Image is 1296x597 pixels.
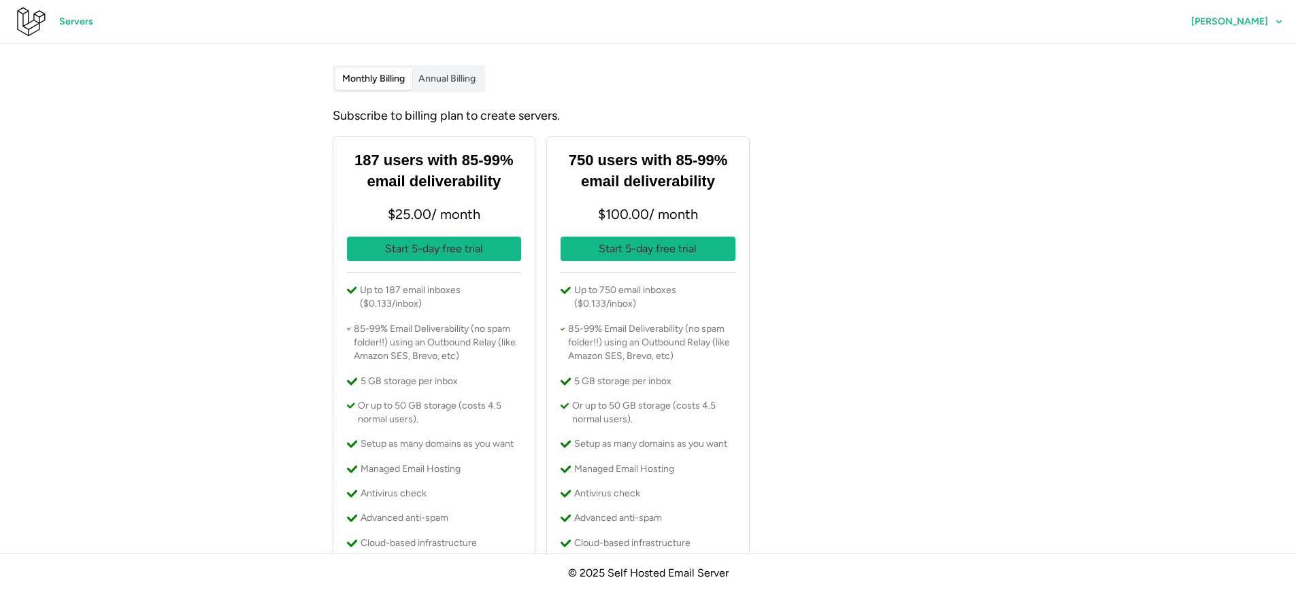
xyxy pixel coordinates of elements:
[360,284,521,311] p: Up to 187 email inboxes ($0.133/inbox)
[574,487,640,500] p: Antivirus check
[574,284,735,311] p: Up to 750 email inboxes ($0.133/inbox)
[561,203,735,226] p: $ 100.00 / month
[347,150,522,192] h3: 187 users with 85-99% email deliverability
[561,150,735,192] h3: 750 users with 85-99% email deliverability
[572,399,735,427] p: Or up to 50 GB storage (costs 4.5 normal users).
[333,106,964,126] div: Subscribe to billing plan to create servers.
[354,322,521,364] p: 85-99% Email Deliverability (no spam folder!!) using an Outbound Relay (like Amazon SES, Brevo, etc)
[599,241,697,258] p: Start 5-day free trial
[361,462,461,476] p: Managed Email Hosting
[347,203,522,226] p: $ 25.00 / month
[347,237,522,261] button: Start 5-day free trial
[574,437,727,451] p: Setup as many domains as you want
[361,487,427,500] p: Antivirus check
[1178,10,1296,34] button: [PERSON_NAME]
[361,536,477,550] p: Cloud-based infrastructure
[574,536,691,550] p: Cloud-based infrastructure
[342,73,405,84] span: Monthly Billing
[385,241,483,258] p: Start 5-day free trial
[574,375,671,388] p: 5 GB storage per inbox
[574,462,674,476] p: Managed Email Hosting
[361,375,458,388] p: 5 GB storage per inbox
[358,399,521,427] p: Or up to 50 GB storage (costs 4.5 normal users).
[1191,17,1268,27] span: [PERSON_NAME]
[46,10,106,34] a: Servers
[561,237,735,261] button: Start 5-day free trial
[574,511,662,525] p: Advanced anti-spam
[418,73,476,84] span: Annual Billing
[361,511,448,525] p: Advanced anti-spam
[568,322,735,364] p: 85-99% Email Deliverability (no spam folder!!) using an Outbound Relay (like Amazon SES, Brevo, etc)
[361,437,514,451] p: Setup as many domains as you want
[59,10,93,33] span: Servers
